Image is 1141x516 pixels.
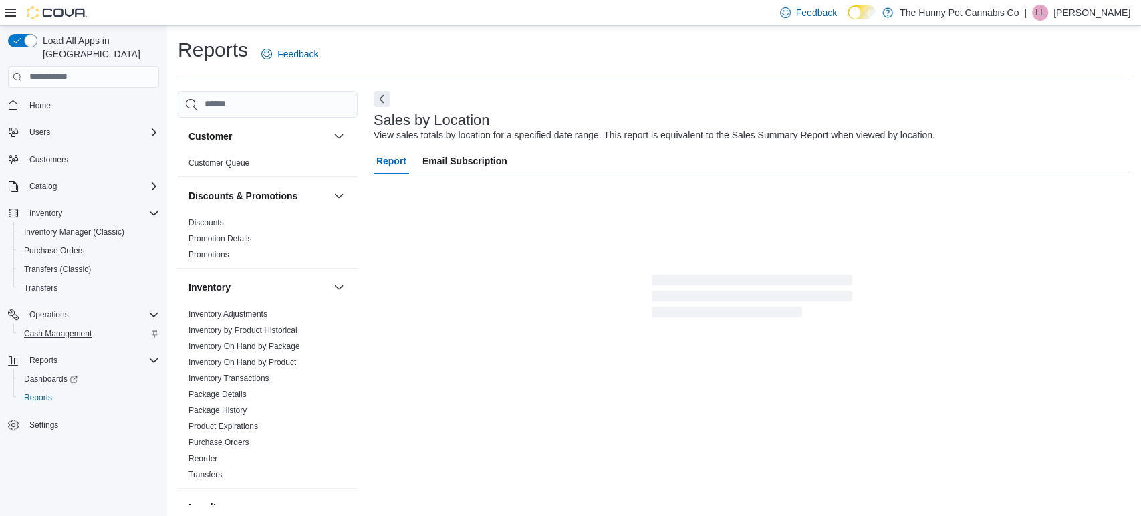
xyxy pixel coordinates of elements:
button: Inventory [3,204,164,223]
div: Discounts & Promotions [178,215,358,268]
button: Customer [188,130,328,143]
button: Reports [24,352,63,368]
a: Purchase Orders [188,438,249,447]
button: Discounts & Promotions [188,189,328,203]
button: Customers [3,150,164,169]
a: Transfers [188,470,222,479]
span: Promotions [188,249,229,260]
h3: Inventory [188,281,231,294]
span: Cash Management [24,328,92,339]
span: Inventory [24,205,159,221]
a: Promotion Details [188,234,252,243]
span: Reports [19,390,159,406]
span: Inventory Adjustments [188,309,267,319]
button: Reports [13,388,164,407]
span: Package Details [188,389,247,400]
nav: Complex example [8,90,159,470]
a: Inventory Adjustments [188,309,267,319]
div: View sales totals by location for a specified date range. This report is equivalent to the Sales ... [374,128,935,142]
span: Report [376,148,406,174]
span: Reports [29,355,57,366]
a: Inventory Transactions [188,374,269,383]
a: Package Details [188,390,247,399]
button: Catalog [24,178,62,195]
a: Package History [188,406,247,415]
a: Inventory On Hand by Package [188,342,300,351]
a: Purchase Orders [19,243,90,259]
p: [PERSON_NAME] [1053,5,1130,21]
button: Users [24,124,55,140]
button: Transfers [13,279,164,297]
a: Transfers [19,280,63,296]
a: Product Expirations [188,422,258,431]
button: Cash Management [13,324,164,343]
button: Users [3,123,164,142]
span: Inventory [29,208,62,219]
button: Inventory [331,279,347,295]
span: Dashboards [24,374,78,384]
span: Inventory On Hand by Package [188,341,300,352]
span: Users [24,124,159,140]
h3: Loyalty [188,501,221,514]
button: Loyalty [188,501,328,514]
span: Customers [29,154,68,165]
button: Inventory [188,281,328,294]
a: Promotions [188,250,229,259]
a: Home [24,98,56,114]
a: Discounts [188,218,224,227]
span: Settings [29,420,58,430]
div: Laura Laskoski [1032,5,1048,21]
a: Inventory Manager (Classic) [19,224,130,240]
a: Inventory by Product Historical [188,326,297,335]
span: Loading [652,277,852,320]
a: Transfers (Classic) [19,261,96,277]
span: Customers [24,151,159,168]
span: Catalog [29,181,57,192]
span: Purchase Orders [19,243,159,259]
button: Discounts & Promotions [331,188,347,204]
a: Settings [24,417,64,433]
a: Feedback [256,41,324,68]
button: Loyalty [331,499,347,515]
a: Cash Management [19,326,97,342]
a: Customer Queue [188,158,249,168]
img: Cova [27,6,87,19]
p: | [1024,5,1027,21]
h3: Discounts & Promotions [188,189,297,203]
span: Home [24,97,159,114]
button: Home [3,96,164,115]
span: Settings [24,416,159,433]
input: Dark Mode [848,5,876,19]
span: Transfers [24,283,57,293]
button: Reports [3,351,164,370]
span: Cash Management [19,326,159,342]
a: Reports [19,390,57,406]
span: Discounts [188,217,224,228]
span: Purchase Orders [188,437,249,448]
span: Inventory Transactions [188,373,269,384]
button: Inventory [24,205,68,221]
a: Inventory On Hand by Product [188,358,296,367]
span: Product Expirations [188,421,258,432]
span: Package History [188,405,247,416]
span: Catalog [24,178,159,195]
span: Reorder [188,453,217,464]
button: Purchase Orders [13,241,164,260]
button: Operations [24,307,74,323]
a: Customers [24,152,74,168]
a: Dashboards [19,371,83,387]
a: Reorder [188,454,217,463]
div: Customer [178,155,358,176]
button: Settings [3,415,164,434]
button: Customer [331,128,347,144]
div: Inventory [178,306,358,488]
h1: Reports [178,37,248,63]
span: Transfers (Classic) [24,264,91,275]
span: Transfers [188,469,222,480]
span: Reports [24,352,159,368]
span: Inventory Manager (Classic) [24,227,124,237]
button: Inventory Manager (Classic) [13,223,164,241]
button: Next [374,91,390,107]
